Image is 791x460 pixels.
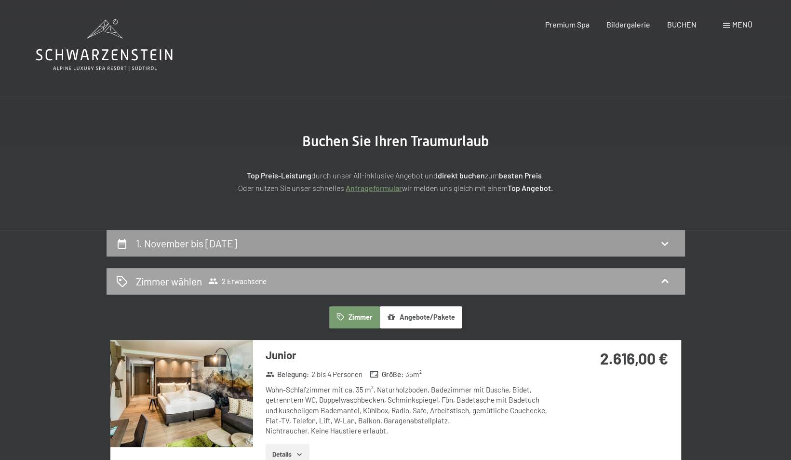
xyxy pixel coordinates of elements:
p: durch unser All-inklusive Angebot und zum ! Oder nutzen Sie unser schnelles wir melden uns gleich... [155,169,637,194]
div: Wohn-Schlafzimmer mit ca. 35 m², Naturholzboden, Badezimmer mit Dusche, Bidet, getrenntem WC, Dop... [266,385,552,436]
span: 2 Erwachsene [208,276,267,286]
h2: Zimmer wählen [136,274,202,288]
button: Angebote/Pakete [380,306,462,328]
a: Premium Spa [545,20,589,29]
strong: Größe : [370,369,403,379]
a: Anfrageformular [346,183,402,192]
strong: besten Preis [499,171,542,180]
h2: 1. November bis [DATE] [136,237,237,249]
strong: Top Angebot. [508,183,553,192]
span: 2 bis 4 Personen [311,369,362,379]
span: 35 m² [405,369,422,379]
strong: Top Preis-Leistung [247,171,311,180]
strong: 2.616,00 € [600,349,668,367]
strong: direkt buchen [438,171,485,180]
span: Menü [732,20,752,29]
span: Buchen Sie Ihren Traumurlaub [302,133,489,149]
strong: Belegung : [266,369,309,379]
a: Bildergalerie [606,20,650,29]
button: Zimmer [329,306,379,328]
a: BUCHEN [667,20,697,29]
img: mss_renderimg.php [110,340,253,447]
h3: Junior [266,348,552,363]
